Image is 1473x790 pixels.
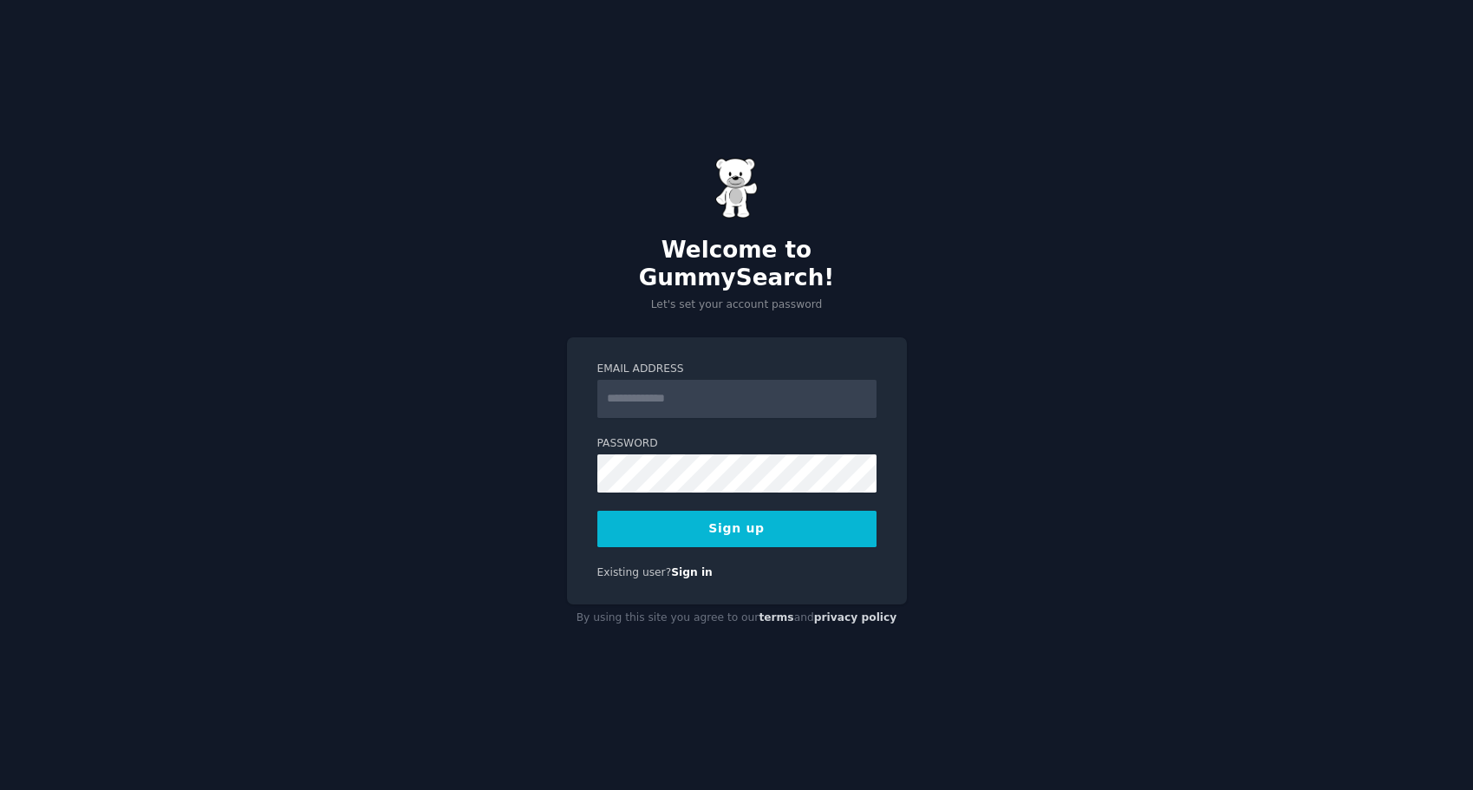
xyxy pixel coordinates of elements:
a: Sign in [671,566,713,578]
p: Let's set your account password [567,297,907,313]
h2: Welcome to GummySearch! [567,237,907,291]
a: privacy policy [814,611,897,624]
div: By using this site you agree to our and [567,604,907,632]
label: Email Address [597,362,877,377]
a: terms [759,611,793,624]
button: Sign up [597,511,877,547]
label: Password [597,436,877,452]
img: Gummy Bear [715,158,759,219]
span: Existing user? [597,566,672,578]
